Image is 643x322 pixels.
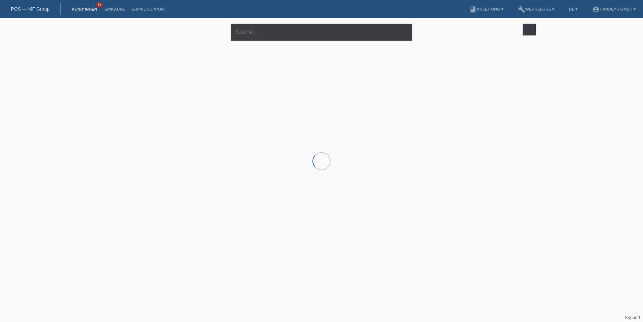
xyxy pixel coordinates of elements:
a: buildWerkzeuge ▾ [514,7,558,11]
a: DE ▾ [565,7,581,11]
i: filter_list [525,25,533,33]
i: account_circle [592,6,599,13]
a: Einkäufe [101,7,128,11]
a: account_circleHandeys GmbH ▾ [589,7,639,11]
i: book [469,6,477,13]
a: bookAnleitung ▾ [466,7,507,11]
span: 19 [96,2,103,8]
input: Suche... [231,24,412,41]
a: E-Mail Support [129,7,170,11]
a: Support [625,315,640,320]
a: POS — MF Group [11,6,49,12]
a: Kund*innen [68,7,101,11]
i: build [518,6,525,13]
